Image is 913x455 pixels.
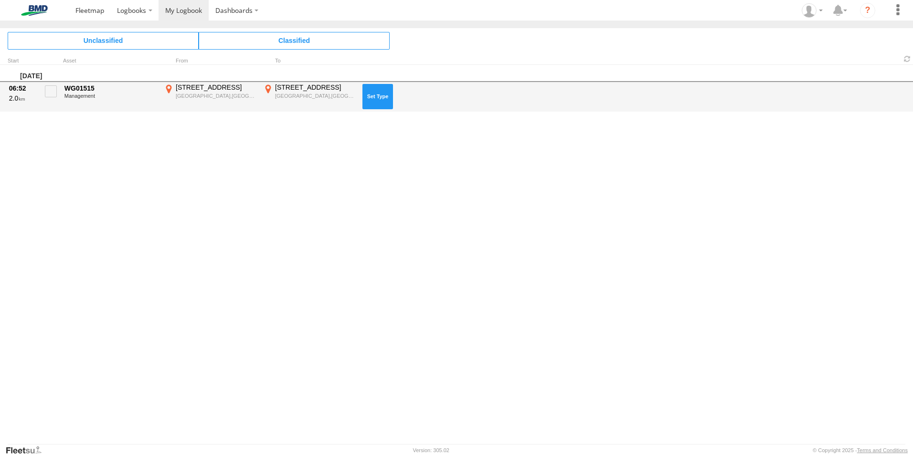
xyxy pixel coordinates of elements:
[162,83,258,111] label: Click to View Event Location
[10,5,59,16] img: bmd-logo.svg
[176,93,256,99] div: [GEOGRAPHIC_DATA],[GEOGRAPHIC_DATA]
[8,32,199,49] span: Click to view Unclassified Trips
[5,445,49,455] a: Visit our Website
[798,3,826,18] div: Chris Brett
[902,54,913,63] span: Refresh
[857,447,908,453] a: Terms and Conditions
[262,83,357,111] label: Click to View Event Location
[275,93,356,99] div: [GEOGRAPHIC_DATA],[GEOGRAPHIC_DATA]
[63,59,159,63] div: Asset
[162,59,258,63] div: From
[262,59,357,63] div: To
[64,93,157,99] div: Management
[275,83,356,92] div: [STREET_ADDRESS]
[860,3,875,18] i: ?
[813,447,908,453] div: © Copyright 2025 -
[362,84,393,109] button: Click to Set
[8,59,36,63] div: Click to Sort
[199,32,390,49] span: Click to view Classified Trips
[9,84,35,93] div: 06:52
[176,83,256,92] div: [STREET_ADDRESS]
[64,84,157,93] div: WG01515
[413,447,449,453] div: Version: 305.02
[9,94,35,103] div: 2.0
